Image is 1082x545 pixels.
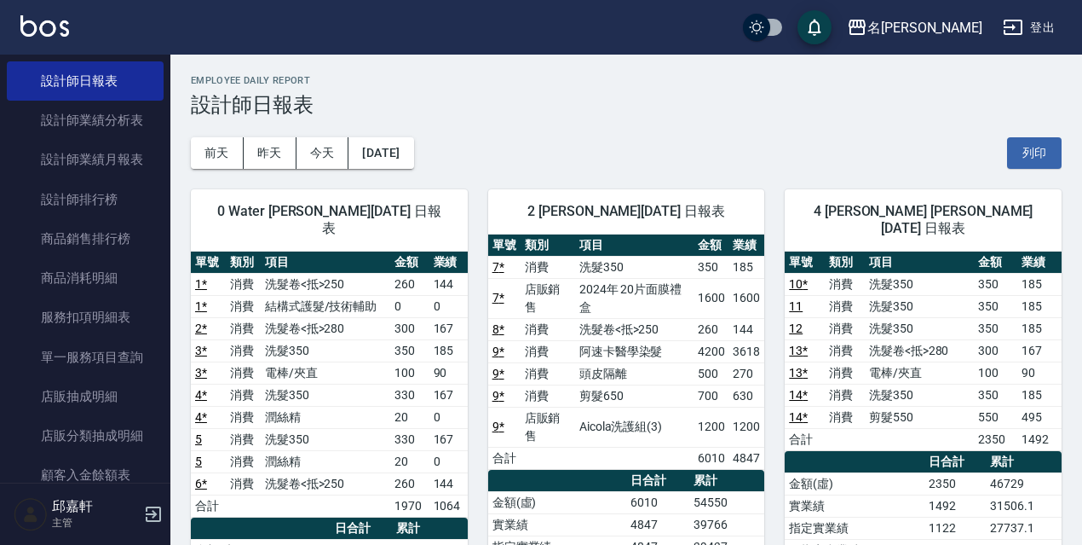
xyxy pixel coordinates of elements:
td: 消費 [226,473,261,495]
td: 100 [974,362,1018,384]
a: 5 [195,432,202,446]
td: 20 [390,450,429,473]
td: 300 [974,339,1018,362]
td: 消費 [825,384,865,406]
button: 登出 [996,12,1062,43]
td: 消費 [226,362,261,384]
td: 消費 [226,450,261,473]
td: 46729 [986,473,1062,495]
td: 3618 [728,340,764,362]
td: 消費 [226,273,261,295]
td: 20 [390,406,429,428]
td: 167 [429,317,468,339]
td: 消費 [825,339,865,362]
a: 12 [789,322,803,335]
td: 合計 [488,447,521,469]
td: 消費 [825,406,865,428]
th: 日合計 [331,518,392,540]
a: 顧客入金餘額表 [7,455,164,495]
td: 洗髮350 [865,317,974,339]
td: 2350 [924,473,986,495]
td: 1600 [694,278,729,318]
th: 類別 [521,235,575,257]
td: 實業績 [785,495,924,517]
td: 消費 [226,384,261,406]
h5: 邱嘉軒 [52,498,139,515]
td: 167 [1017,339,1062,362]
img: Logo [20,15,69,37]
td: 260 [694,318,729,340]
td: 54550 [689,491,764,513]
td: 消費 [226,317,261,339]
a: 服務扣項明細表 [7,298,164,337]
td: 剪髮650 [575,385,694,407]
th: 金額 [390,252,429,274]
td: 185 [1017,384,1062,406]
td: 洗髮350 [261,339,391,362]
td: 144 [429,273,468,295]
button: 昨天 [244,137,296,169]
th: 項目 [261,252,391,274]
td: 1200 [728,407,764,447]
td: 630 [728,385,764,407]
th: 日合計 [924,451,986,473]
td: 700 [694,385,729,407]
td: Aicola洗護組(3) [575,407,694,447]
td: 1122 [924,517,986,539]
td: 27737.1 [986,517,1062,539]
td: 消費 [521,318,575,340]
a: 5 [195,455,202,468]
td: 洗髮350 [865,295,974,317]
td: 270 [728,362,764,385]
td: 144 [429,473,468,495]
td: 消費 [521,256,575,278]
th: 業績 [728,235,764,257]
td: 330 [390,384,429,406]
td: 185 [429,339,468,362]
td: 消費 [825,317,865,339]
div: 名[PERSON_NAME] [867,17,982,38]
td: 167 [429,384,468,406]
button: 今天 [296,137,349,169]
td: 實業績 [488,513,626,536]
td: 90 [1017,362,1062,384]
a: 商品銷售排行榜 [7,219,164,258]
a: 11 [789,299,803,313]
td: 260 [390,473,429,495]
p: 主管 [52,515,139,531]
th: 日合計 [626,470,689,492]
table: a dense table [488,235,765,470]
td: 144 [728,318,764,340]
td: 合計 [785,428,825,450]
th: 業績 [429,252,468,274]
th: 金額 [694,235,729,257]
span: 4 [PERSON_NAME] [PERSON_NAME] [DATE] 日報表 [805,203,1041,237]
table: a dense table [191,252,468,518]
td: 洗髮350 [261,428,391,450]
td: 185 [1017,295,1062,317]
a: 設計師排行榜 [7,180,164,219]
td: 消費 [825,273,865,295]
td: 1200 [694,407,729,447]
td: 350 [974,317,1018,339]
td: 阿速卡醫學染髮 [575,340,694,362]
td: 300 [390,317,429,339]
td: 消費 [521,340,575,362]
td: 350 [974,273,1018,295]
td: 洗髮350 [865,384,974,406]
td: 500 [694,362,729,385]
td: 185 [1017,317,1062,339]
td: 洗髮卷<抵>250 [261,273,391,295]
img: Person [14,497,48,531]
td: 0 [390,295,429,317]
td: 消費 [825,295,865,317]
span: 0 Water [PERSON_NAME][DATE] 日報表 [211,203,447,237]
td: 350 [694,256,729,278]
a: 設計師業績月報表 [7,140,164,179]
th: 單號 [488,235,521,257]
td: 0 [429,406,468,428]
button: 前天 [191,137,244,169]
td: 洗髮350 [865,273,974,295]
td: 洗髮卷<抵>280 [865,339,974,362]
td: 指定實業績 [785,517,924,539]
